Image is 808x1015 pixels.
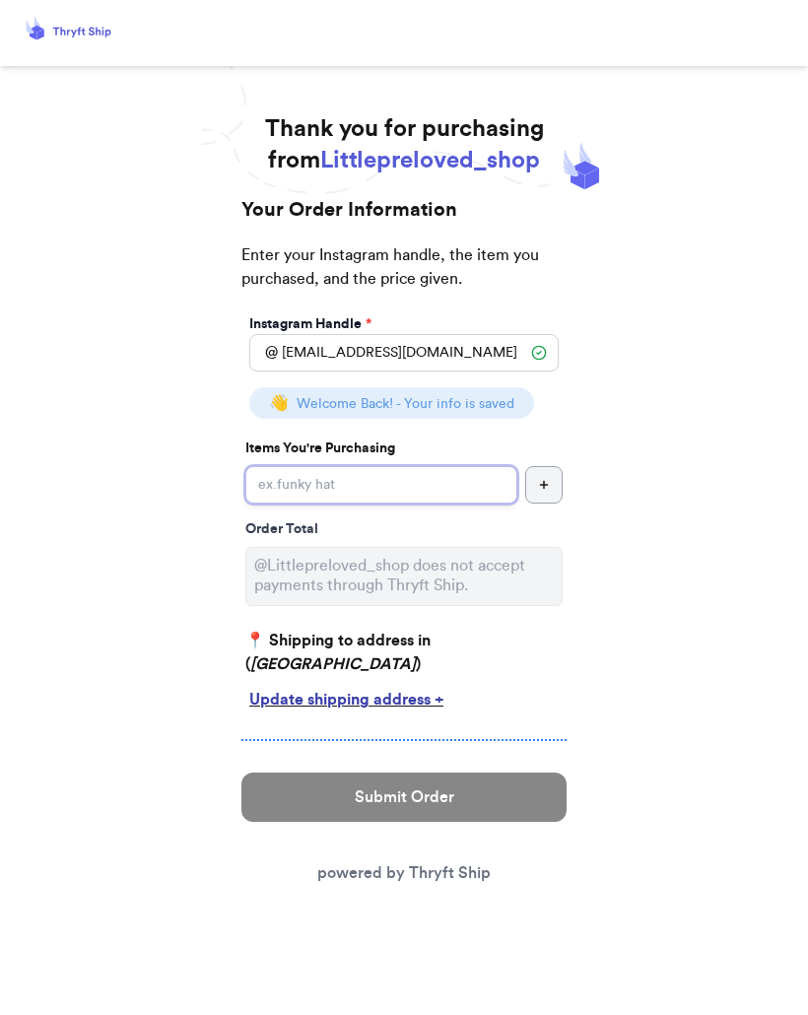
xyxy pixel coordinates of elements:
[269,395,289,411] span: 👋
[297,397,514,411] span: Welcome Back! - Your info is saved
[265,113,544,176] h1: Thank you for purchasing from
[250,656,416,672] em: [GEOGRAPHIC_DATA]
[317,865,491,881] a: powered by Thryft Ship
[249,688,559,711] div: Update shipping address +
[320,149,540,172] span: Littlepreloved_shop
[249,314,371,334] label: Instagram Handle
[245,439,563,458] p: Items You're Purchasing
[245,466,517,504] input: ex.funky hat
[241,243,567,310] p: Enter your Instagram handle, the item you purchased, and the price given.
[241,773,567,822] button: Submit Order
[245,519,563,539] div: Order Total
[245,629,563,676] p: 📍 Shipping to address in ( )
[249,334,278,372] div: @
[241,196,567,243] h2: Your Order Information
